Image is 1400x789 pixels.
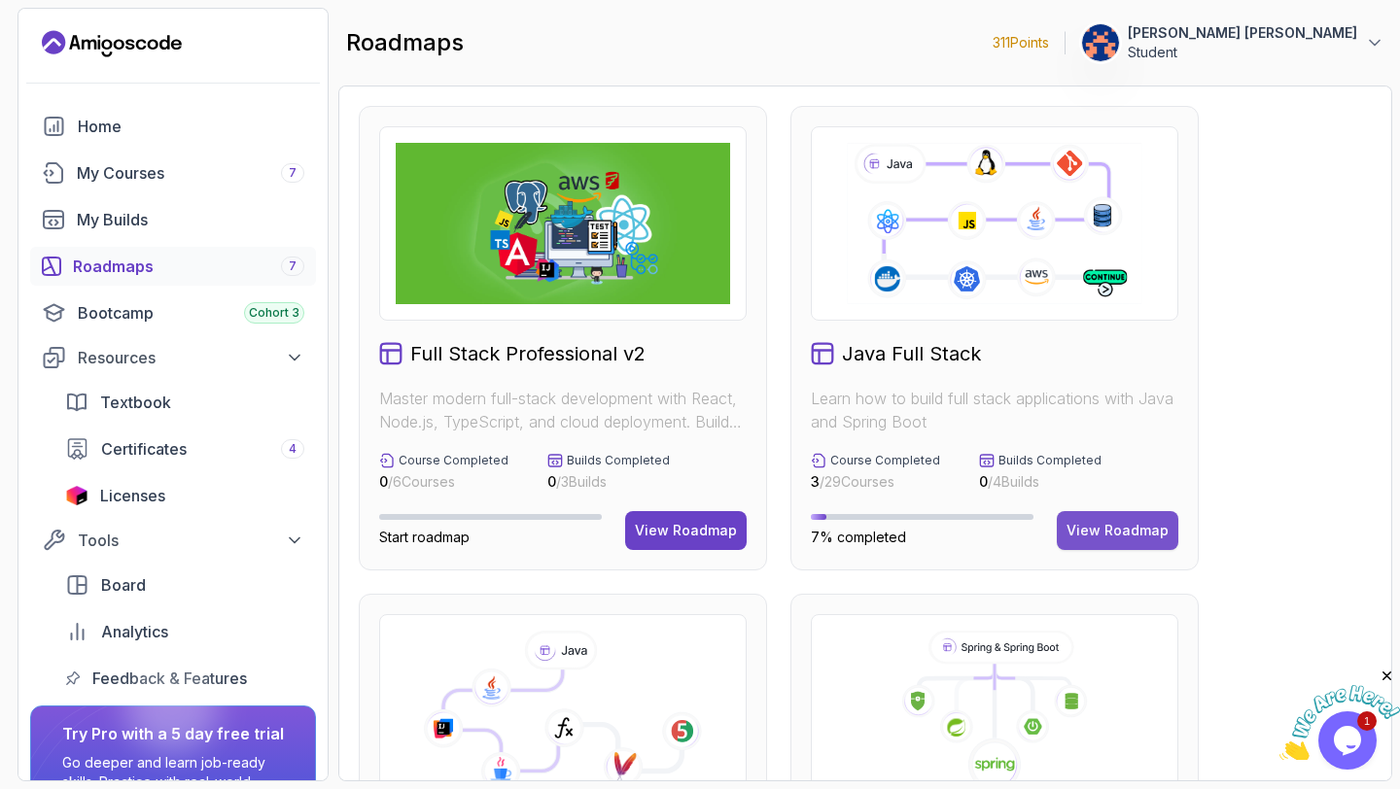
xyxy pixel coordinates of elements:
[830,453,940,468] p: Course Completed
[53,612,316,651] a: analytics
[42,28,182,59] a: Landing page
[547,472,670,492] p: / 3 Builds
[65,486,88,505] img: jetbrains icon
[399,453,508,468] p: Course Completed
[53,429,316,468] a: certificates
[30,247,316,286] a: roadmaps
[1067,521,1169,540] div: View Roadmap
[811,387,1178,433] p: Learn how to build full stack applications with Java and Spring Boot
[78,301,304,325] div: Bootcamp
[396,143,730,304] img: Full Stack Professional v2
[379,472,508,492] p: / 6 Courses
[635,521,737,540] div: View Roadmap
[1128,23,1357,43] p: [PERSON_NAME] [PERSON_NAME]
[30,523,316,558] button: Tools
[998,453,1102,468] p: Builds Completed
[30,107,316,146] a: home
[92,667,247,690] span: Feedback & Features
[379,473,388,490] span: 0
[625,511,747,550] button: View Roadmap
[979,472,1102,492] p: / 4 Builds
[30,154,316,192] a: courses
[811,529,906,545] span: 7% completed
[1081,23,1384,62] button: user profile image[PERSON_NAME] [PERSON_NAME]Student
[101,620,168,643] span: Analytics
[547,473,556,490] span: 0
[1279,668,1400,760] iframe: chat widget
[289,165,297,181] span: 7
[101,573,146,597] span: Board
[78,346,304,369] div: Resources
[100,391,171,414] span: Textbook
[346,27,464,58] h2: roadmaps
[78,529,304,552] div: Tools
[567,453,670,468] p: Builds Completed
[53,383,316,422] a: textbook
[249,305,299,321] span: Cohort 3
[289,258,297,274] span: 7
[73,255,304,278] div: Roadmaps
[993,33,1049,52] p: 311 Points
[811,472,940,492] p: / 29 Courses
[811,473,820,490] span: 3
[289,441,297,457] span: 4
[30,293,316,332] a: bootcamp
[842,340,981,367] h2: Java Full Stack
[78,115,304,138] div: Home
[979,473,988,490] span: 0
[53,659,316,698] a: feedback
[379,387,747,433] p: Master modern full-stack development with React, Node.js, TypeScript, and cloud deployment. Build...
[101,437,187,461] span: Certificates
[53,476,316,515] a: licenses
[30,340,316,375] button: Resources
[1082,24,1119,61] img: user profile image
[77,208,304,231] div: My Builds
[77,161,304,185] div: My Courses
[379,529,470,545] span: Start roadmap
[53,566,316,604] a: board
[410,340,646,367] h2: Full Stack Professional v2
[100,484,165,507] span: Licenses
[1057,511,1178,550] button: View Roadmap
[30,200,316,239] a: builds
[1128,43,1357,62] p: Student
